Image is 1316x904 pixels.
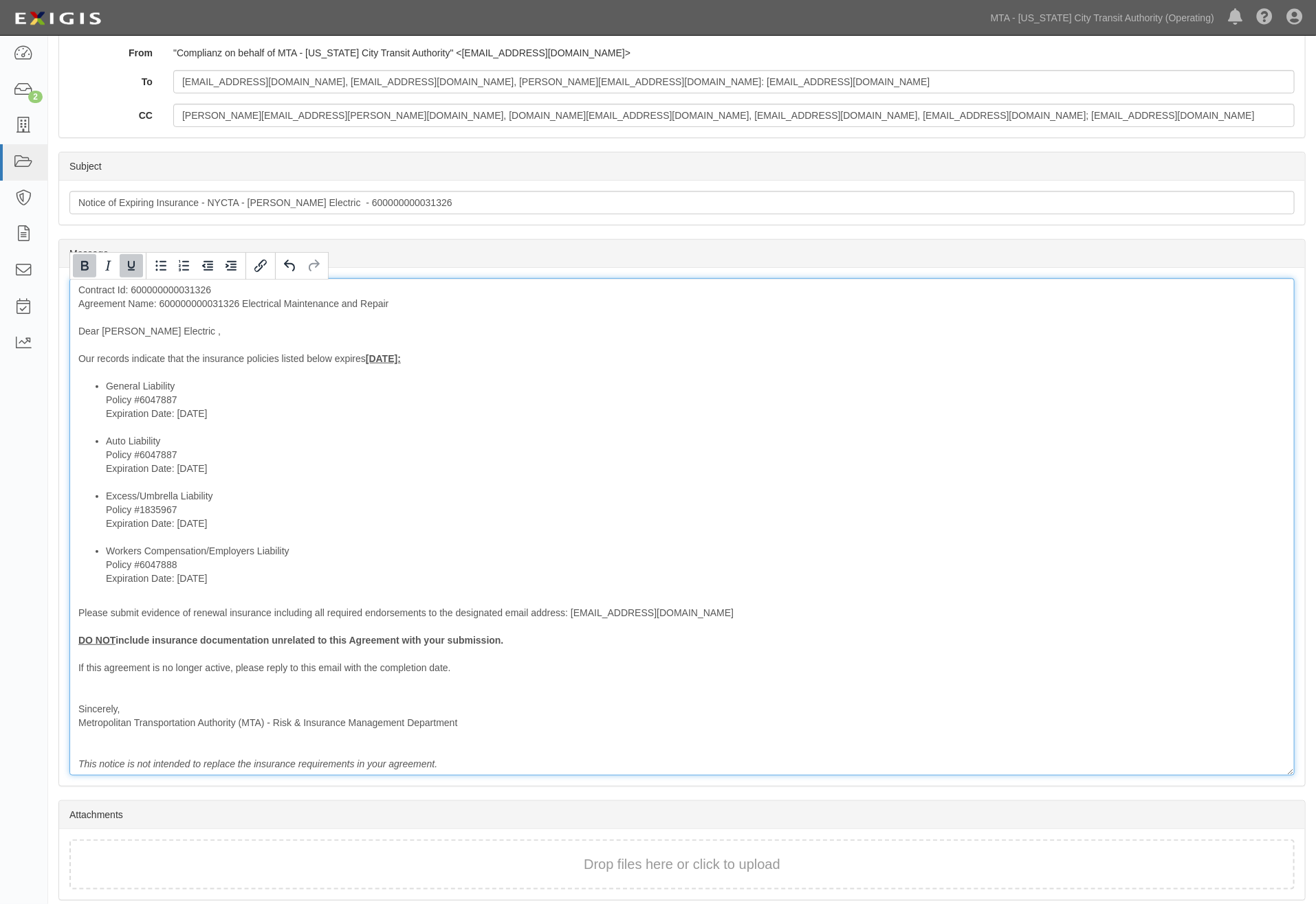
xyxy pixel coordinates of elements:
[219,254,243,278] button: Increase indent
[173,254,196,278] button: Numbered list
[59,104,163,122] label: CC
[366,353,401,364] u: [DATE]:
[149,254,173,278] button: Bullet list
[106,434,1286,489] li: Auto Liability Policy #6047887 Expiration Date: [DATE]
[120,254,143,278] button: Underline
[1256,10,1273,26] i: Help Center - Complianz
[173,70,1295,93] input: Separate multiple email addresses with a comma
[196,254,219,278] button: Decrease indent
[129,47,153,58] strong: From
[10,6,105,31] img: Logo
[59,70,163,89] label: To
[163,46,1305,60] div: "Complianz on behalf of MTA - [US_STATE] City Transit Authority" <[EMAIL_ADDRESS][DOMAIN_NAME]>
[106,489,1286,544] li: Excess/Umbrella Liability Policy #1835967 Expiration Date: [DATE]
[59,152,1305,181] div: Subject
[106,544,1286,585] li: Workers Compensation/Employers Liability Policy #6047888 Expiration Date: [DATE]
[73,254,96,278] button: Bold
[584,857,780,872] span: Drop files here or click to upload
[59,240,1305,268] div: Message
[78,635,116,646] u: DO NOT
[78,758,437,769] i: This notice is not intended to replace the insurance requirements in your agreement.
[59,801,1305,829] div: Attachments
[69,278,1295,776] div: Contract Id: 600000000031326 Agreement Name: 600000000031326 Electrical Maintenance and Repair De...
[28,91,43,103] div: 2
[106,379,1286,434] li: General Liability Policy #6047887 Expiration Date: [DATE]
[173,104,1295,127] input: Separate multiple email addresses with a comma
[278,254,302,278] button: Undo
[96,254,120,278] button: Italic
[249,254,272,278] button: Insert/edit link
[302,254,325,278] button: Redo
[984,4,1221,32] a: MTA - [US_STATE] City Transit Authority (Operating)
[78,635,503,646] b: include insurance documentation unrelated to this Agreement with your submission.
